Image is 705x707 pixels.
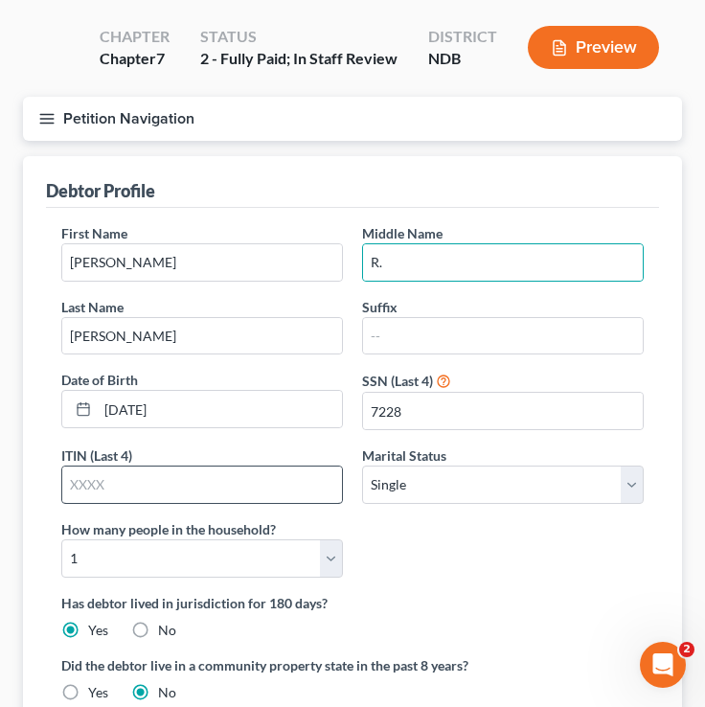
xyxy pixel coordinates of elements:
[98,391,342,427] input: MM/DD/YYYY
[158,621,176,640] label: No
[62,318,342,354] input: --
[640,642,686,688] iframe: Intercom live chat
[428,26,497,48] div: District
[100,26,170,48] div: Chapter
[362,371,433,391] label: SSN (Last 4)
[200,26,398,48] div: Status
[156,49,165,67] span: 7
[23,97,682,141] button: Petition Navigation
[428,48,497,70] div: NDB
[363,318,643,354] input: --
[61,445,132,466] label: ITIN (Last 4)
[46,179,155,202] div: Debtor Profile
[88,683,108,702] label: Yes
[88,621,108,640] label: Yes
[62,467,342,503] input: XXXX
[61,593,644,613] label: Has debtor lived in jurisdiction for 180 days?
[362,297,398,317] label: Suffix
[61,655,644,675] label: Did the debtor live in a community property state in the past 8 years?
[362,223,443,243] label: Middle Name
[200,48,398,70] div: 2 - Fully Paid; In Staff Review
[679,642,694,657] span: 2
[528,26,659,69] button: Preview
[100,48,170,70] div: Chapter
[61,297,124,317] label: Last Name
[61,370,138,390] label: Date of Birth
[158,683,176,702] label: No
[62,244,342,281] input: --
[363,244,643,281] input: M.I
[61,519,276,539] label: How many people in the household?
[61,223,127,243] label: First Name
[362,445,446,466] label: Marital Status
[363,393,643,429] input: XXXX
